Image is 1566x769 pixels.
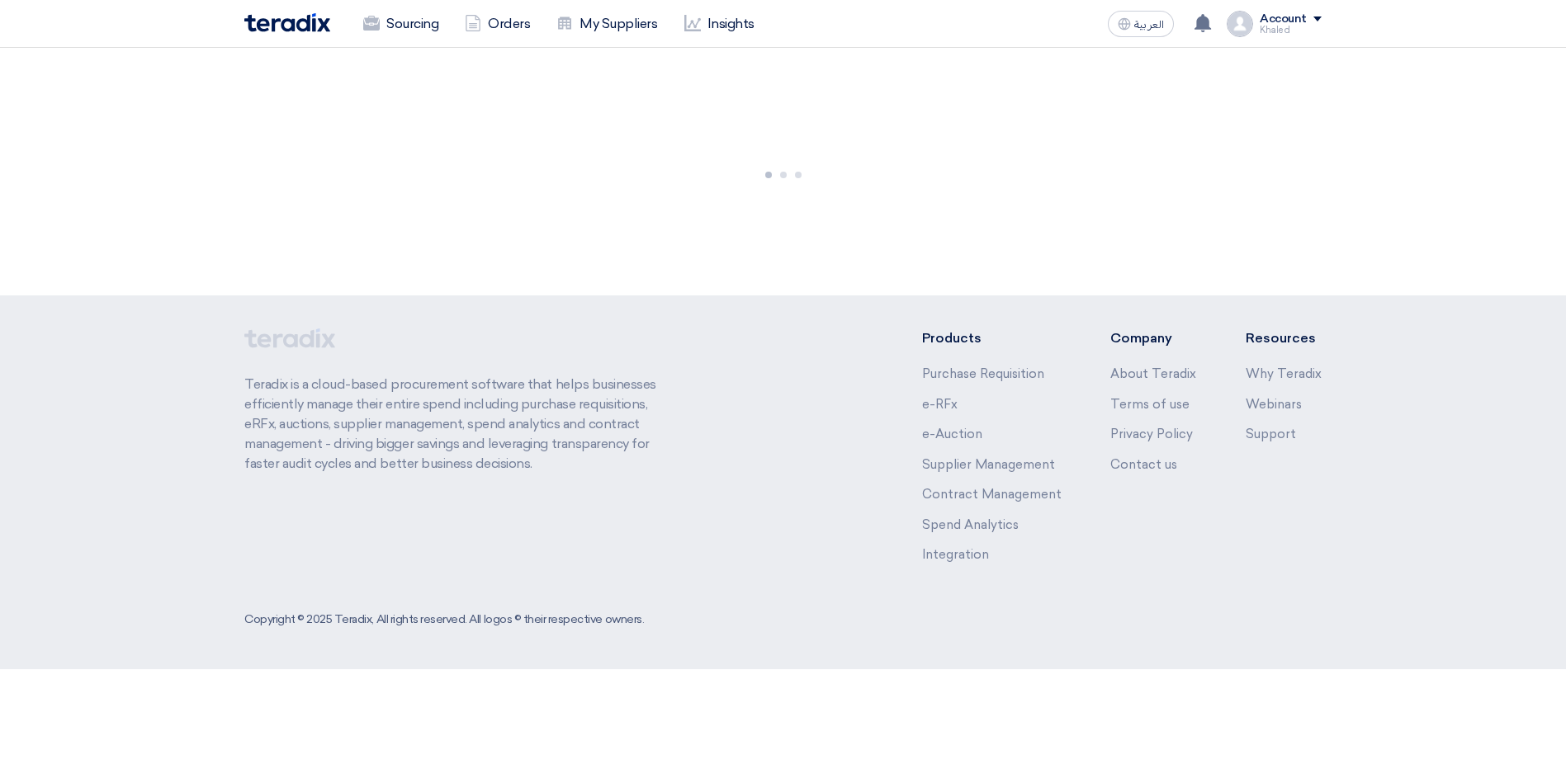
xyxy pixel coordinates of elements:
a: About Teradix [1110,366,1196,381]
a: Integration [922,547,989,562]
a: Terms of use [1110,397,1190,412]
div: Khaled [1260,26,1322,35]
a: Contract Management [922,487,1062,502]
li: Resources [1246,328,1322,348]
a: e-Auction [922,427,982,441]
a: My Suppliers [543,6,670,42]
a: e-RFx [922,397,958,412]
button: العربية [1108,11,1174,37]
a: Purchase Requisition [922,366,1044,381]
a: Support [1246,427,1296,441]
a: Sourcing [350,6,452,42]
div: Account [1260,12,1307,26]
p: Teradix is a cloud-based procurement software that helps businesses efficiently manage their enti... [244,375,675,474]
li: Company [1110,328,1196,348]
a: Orders [452,6,543,42]
span: العربية [1134,19,1164,31]
div: Copyright © 2025 Teradix, All rights reserved. All logos © their respective owners. [244,611,644,628]
a: Spend Analytics [922,517,1019,532]
a: Insights [671,6,768,42]
li: Products [922,328,1062,348]
a: Why Teradix [1246,366,1322,381]
a: Contact us [1110,457,1177,472]
a: Webinars [1246,397,1302,412]
img: profile_test.png [1227,11,1253,37]
a: Privacy Policy [1110,427,1193,441]
img: Teradix logo [244,13,330,32]
a: Supplier Management [922,457,1055,472]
